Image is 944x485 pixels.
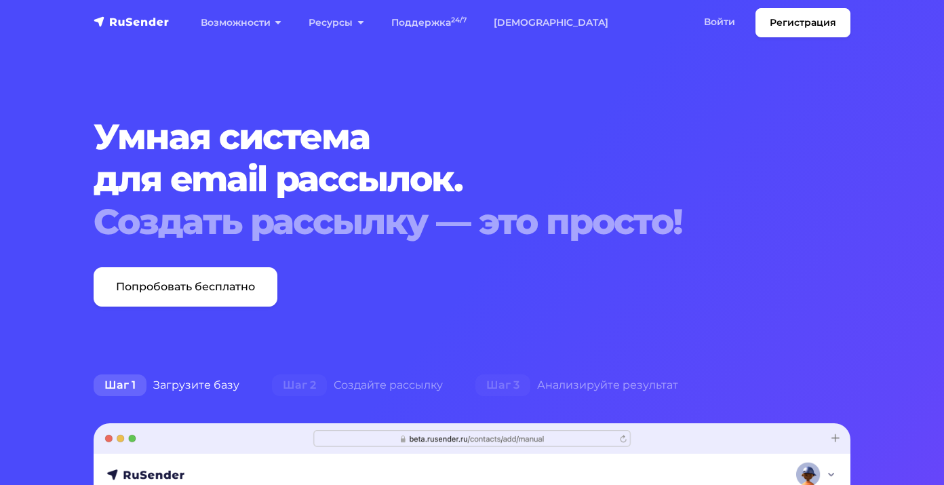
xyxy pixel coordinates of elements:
[94,15,170,28] img: RuSender
[459,372,694,399] div: Анализируйте результат
[77,372,256,399] div: Загрузите базу
[475,374,530,396] span: Шаг 3
[94,201,850,243] div: Создать рассылку — это просто!
[451,16,467,24] sup: 24/7
[256,372,459,399] div: Создайте рассылку
[187,9,295,37] a: Возможности
[755,8,850,37] a: Регистрация
[480,9,622,37] a: [DEMOGRAPHIC_DATA]
[94,116,850,243] h1: Умная система для email рассылок.
[272,374,327,396] span: Шаг 2
[94,374,146,396] span: Шаг 1
[690,8,749,36] a: Войти
[295,9,377,37] a: Ресурсы
[94,267,277,307] a: Попробовать бесплатно
[378,9,480,37] a: Поддержка24/7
